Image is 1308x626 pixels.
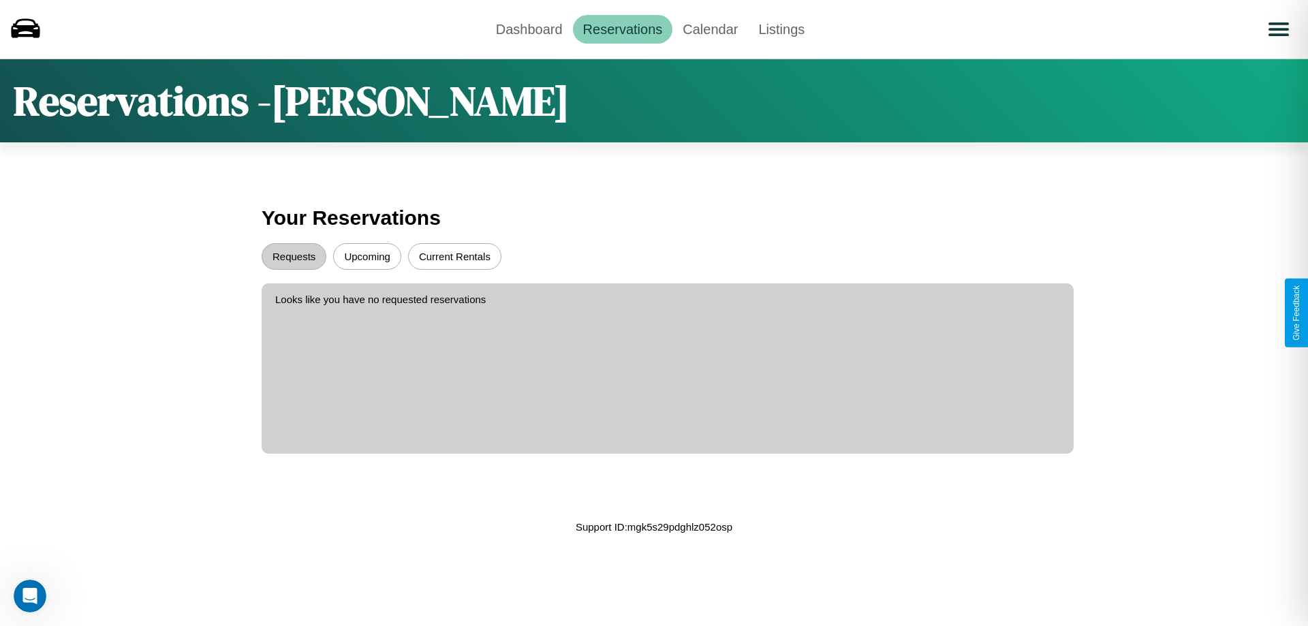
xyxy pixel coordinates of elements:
button: Upcoming [333,243,401,270]
p: Looks like you have no requested reservations [275,290,1060,309]
h3: Your Reservations [262,200,1046,236]
p: Support ID: mgk5s29pdghlz052osp [576,518,732,536]
button: Current Rentals [408,243,501,270]
a: Listings [748,15,815,44]
div: Give Feedback [1292,285,1301,341]
button: Open menu [1260,10,1298,48]
button: Requests [262,243,326,270]
a: Reservations [573,15,673,44]
iframe: Intercom live chat [14,580,46,612]
a: Dashboard [486,15,573,44]
h1: Reservations - [PERSON_NAME] [14,73,570,129]
a: Calendar [672,15,748,44]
